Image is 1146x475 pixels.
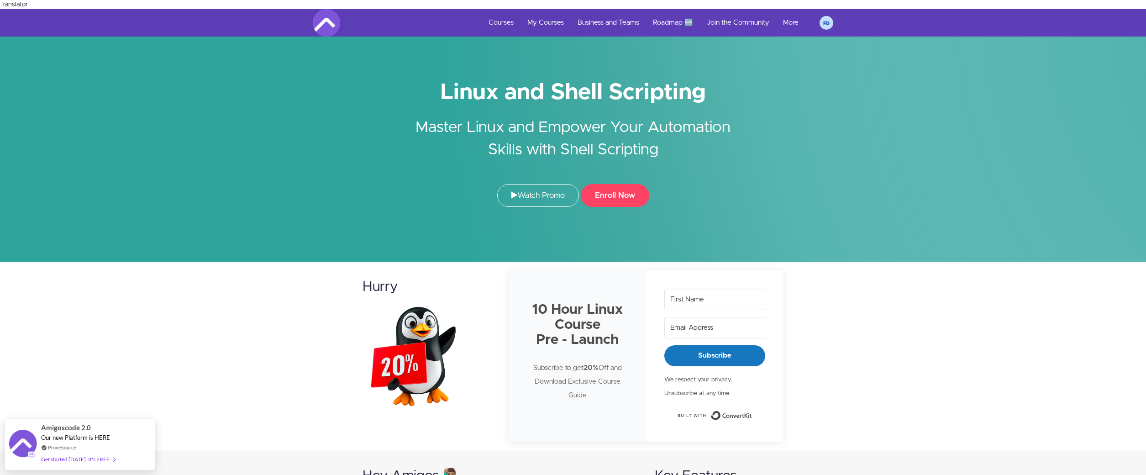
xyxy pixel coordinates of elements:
div: Get started [DATE]. It's FREE [41,454,115,464]
a: Built with ConvertKit [677,407,752,424]
a: Join the Community [700,9,776,37]
input: Email Address [664,317,765,338]
a: Watch Promo [497,184,579,207]
img: wyA4DiQRZUfZ11aCbTBVBQ [363,299,477,413]
img: provesource social proof notification image [9,430,37,459]
h2: Hurry [363,280,491,295]
h2: Master Linux and Empower Your Automation Skills with Shell Scripting [402,103,744,161]
a: Business and Teams [571,9,646,37]
a: ProveSource [48,444,76,450]
a: More [776,9,813,37]
input: First Name [664,289,765,310]
button: Enroll Now [581,184,649,207]
a: Roadmap 🆕 [646,9,700,37]
span: Amigoscode 2.0 [41,422,91,433]
a: My Courses [520,9,571,37]
h1: Linux and Shell Scripting [313,82,833,103]
img: Amigoscode [313,9,340,37]
h2: 10 Hour Linux Course Pre - Launch [527,302,628,348]
a: Courses [482,9,520,37]
p: Subscribe to get Off and Download Exclusive Course Guide [527,361,628,402]
button: Subscribe [664,345,765,366]
img: toussaint.donvide@gmail.com [820,16,833,30]
span: Our new Platform is HERE [41,434,110,441]
p: We respect your privacy. Unsubscribe at any time. [664,373,765,401]
strong: 20% [584,364,599,371]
